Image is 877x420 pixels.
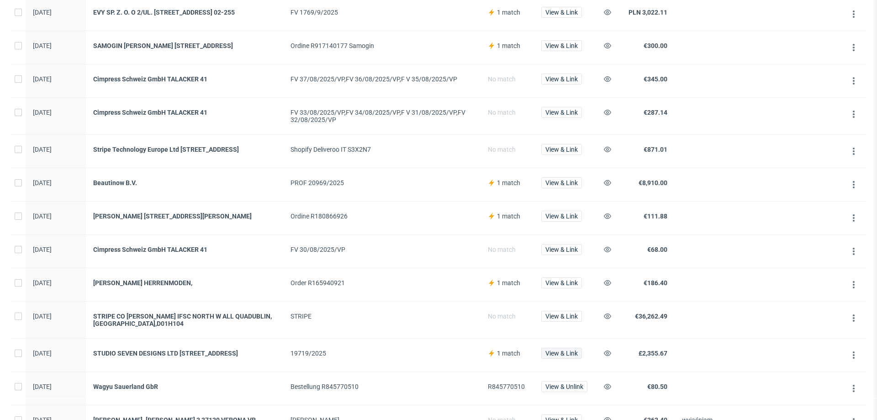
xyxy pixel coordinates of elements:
[291,350,473,357] div: 19719/2025
[545,383,583,390] span: View & Unlink
[488,75,516,83] span: No match
[541,109,582,116] a: View & Link
[497,279,520,287] span: 1 match
[545,280,578,286] span: View & Link
[497,350,520,357] span: 1 match
[33,179,52,186] span: [DATE]
[291,313,473,320] div: STRIPE
[291,109,473,123] div: FV 33/08/2025/VP,FV 34/08/2025/VP,F V 31/08/2025/VP,FV 32/08/2025/VP
[93,350,276,357] a: STUDIO SEVEN DESIGNS LTD [STREET_ADDRESS]
[291,246,473,253] div: FV 30/08/2025/VP
[93,213,276,220] a: [PERSON_NAME] [STREET_ADDRESS][PERSON_NAME]
[541,383,587,390] a: View & Unlink
[488,146,516,153] span: No match
[33,246,52,253] span: [DATE]
[291,146,473,153] div: Shopify Deliveroo IT S3X2N7
[541,144,582,155] button: View & Link
[545,76,578,82] span: View & Link
[541,213,582,220] a: View & Link
[291,213,473,220] div: Ordine R180866926
[545,146,578,153] span: View & Link
[541,311,582,322] button: View & Link
[541,211,582,222] button: View & Link
[639,179,667,186] span: €8,910.00
[93,383,276,390] a: Wagyu Sauerland GbR
[497,213,520,220] span: 1 match
[93,313,276,327] a: STRIPE CO [PERSON_NAME] IFSC NORTH W ALL QUADUBLIN,[GEOGRAPHIC_DATA],D01H104
[291,179,473,186] div: PROF 20969/2025
[541,350,582,357] a: View & Link
[541,179,582,186] a: View & Link
[497,179,520,186] span: 1 match
[93,179,276,186] a: Beautinow B.V.
[33,350,52,357] span: [DATE]
[541,177,582,188] button: View & Link
[545,350,578,356] span: View & Link
[545,109,578,116] span: View & Link
[33,213,52,220] span: [DATE]
[488,313,516,320] span: No match
[541,277,582,288] button: View & Link
[541,9,582,16] a: View & Link
[291,383,473,390] div: Bestellung R845770510
[644,279,667,287] span: €186.40
[93,146,276,153] a: Stripe Technology Europe Ltd [STREET_ADDRESS]
[541,40,582,51] button: View & Link
[33,75,52,83] span: [DATE]
[497,42,520,49] span: 1 match
[33,383,52,390] span: [DATE]
[33,109,52,116] span: [DATE]
[545,246,578,253] span: View & Link
[291,42,473,49] div: Ordine R917140177 Samogin
[541,75,582,83] a: View & Link
[545,43,578,49] span: View & Link
[545,180,578,186] span: View & Link
[541,381,587,392] button: View & Unlink
[541,146,582,153] a: View & Link
[647,383,667,390] span: €80.50
[635,313,667,320] span: €36,262.49
[541,42,582,49] a: View & Link
[644,75,667,83] span: €345.00
[541,348,582,359] button: View & Link
[291,279,473,287] div: Order R165940921
[291,75,473,83] div: FV 37/08/2025/VP,FV 36/08/2025/VP,F V 35/08/2025/VP
[629,9,667,16] span: PLN 3,022.11
[488,383,525,390] span: R845770510
[93,75,276,83] a: Cimpress Schweiz GmbH TALACKER 41
[541,246,582,253] a: View & Link
[541,313,582,320] a: View & Link
[644,109,667,116] span: €287.14
[93,109,276,116] div: Cimpress Schweiz GmbH TALACKER 41
[33,313,52,320] span: [DATE]
[93,246,276,253] a: Cimpress Schweiz GmbH TALACKER 41
[545,213,578,219] span: View & Link
[33,9,52,16] span: [DATE]
[33,146,52,153] span: [DATE]
[639,350,667,357] span: £2,355.67
[488,246,516,253] span: No match
[545,9,578,16] span: View & Link
[541,7,582,18] button: View & Link
[488,109,516,116] span: No match
[644,213,667,220] span: €111.88
[647,246,667,253] span: €68.00
[541,107,582,118] button: View & Link
[541,279,582,287] a: View & Link
[93,9,276,16] a: EVY SP. Z. O. O 2/UL. [STREET_ADDRESS] 02-255
[291,9,473,16] div: FV 1769/9/2025
[644,42,667,49] span: €300.00
[93,279,276,287] a: [PERSON_NAME] HERRENMODEN,
[541,244,582,255] button: View & Link
[93,42,276,49] a: SAMOGIN [PERSON_NAME] [STREET_ADDRESS]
